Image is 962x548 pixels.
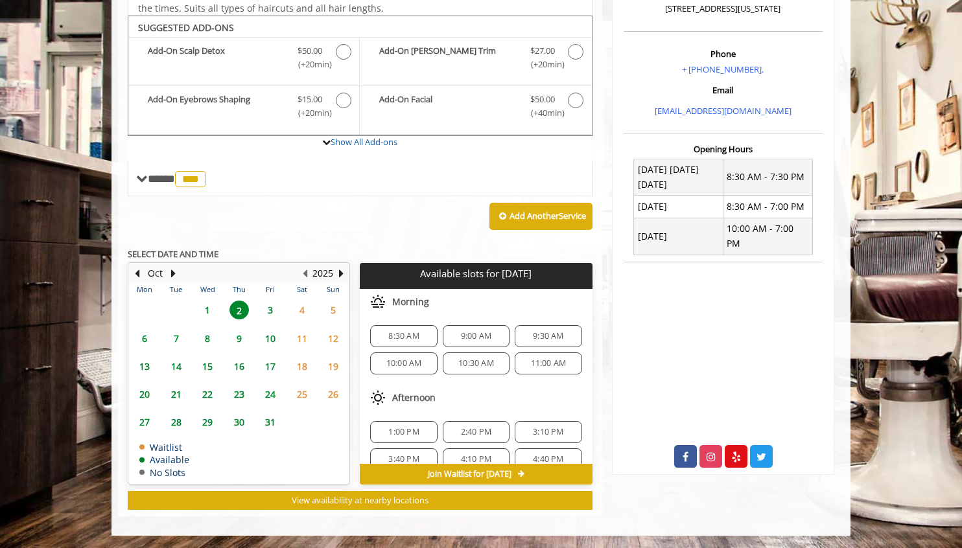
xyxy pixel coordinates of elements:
[682,63,764,75] a: + [PHONE_NUMBER].
[392,393,436,403] span: Afternoon
[192,352,223,380] td: Select day15
[223,324,254,352] td: Select day9
[515,421,581,443] div: 3:10 PM
[366,44,585,74] label: Add-On Beard Trim
[198,301,217,319] span: 1
[627,86,819,95] h3: Email
[128,16,592,136] div: The Made Man Master Haircut Add-onS
[531,358,567,369] span: 11:00 AM
[523,106,561,120] span: (+40min )
[129,408,160,436] td: Select day27
[192,283,223,296] th: Wed
[388,331,419,341] span: 8:30 AM
[318,380,349,408] td: Select day26
[129,283,160,296] th: Mon
[318,283,349,296] th: Sun
[255,408,286,436] td: Select day31
[255,296,286,324] td: Select day3
[192,408,223,436] td: Select day29
[312,266,333,280] button: 2025
[458,358,494,369] span: 10:30 AM
[318,296,349,324] td: Select day5
[723,159,812,196] td: 8:30 AM - 7:30 PM
[530,44,555,58] span: $27.00
[318,352,349,380] td: Select day19
[198,385,217,404] span: 22
[461,331,491,341] span: 9:00 AM
[139,455,189,464] td: Available
[135,93,353,123] label: Add-On Eyebrows Shaping
[167,357,186,376] span: 14
[523,58,561,71] span: (+20min )
[255,352,286,380] td: Select day17
[168,266,178,280] button: Next Month
[286,283,317,296] th: Sat
[139,468,189,477] td: No Slots
[510,210,586,222] b: Add Another Service
[370,294,386,310] img: morning slots
[515,325,581,347] div: 9:30 AM
[160,380,191,408] td: Select day21
[223,296,254,324] td: Select day2
[292,357,312,376] span: 18
[286,296,317,324] td: Select day4
[160,352,191,380] td: Select day14
[198,329,217,348] span: 8
[132,266,142,280] button: Previous Month
[255,324,286,352] td: Select day10
[286,324,317,352] td: Select day11
[128,491,592,510] button: View availability at nearby locations
[428,469,511,479] span: Join Waitlist for [DATE]
[223,283,254,296] th: Thu
[461,454,491,464] span: 4:10 PM
[379,93,517,120] b: Add-On Facial
[723,196,812,218] td: 8:30 AM - 7:00 PM
[229,301,249,319] span: 2
[128,248,218,260] b: SELECT DATE AND TIME
[318,324,349,352] td: Select day12
[261,413,280,431] span: 31
[533,454,563,464] span: 4:40 PM
[223,408,254,436] td: Select day30
[167,413,186,431] span: 28
[198,357,217,376] span: 15
[627,49,819,58] h3: Phone
[223,380,254,408] td: Select day23
[160,283,191,296] th: Tue
[148,93,285,120] b: Add-On Eyebrows Shaping
[388,454,419,464] span: 3:40 PM
[229,329,249,348] span: 9
[627,2,819,16] p: [STREET_ADDRESS][US_STATE]
[292,301,312,319] span: 4
[135,385,154,404] span: 20
[135,44,353,74] label: Add-On Scalp Detox
[167,385,186,404] span: 21
[298,93,322,106] span: $15.00
[323,357,343,376] span: 19
[135,413,154,431] span: 27
[299,266,310,280] button: Previous Year
[229,357,249,376] span: 16
[533,427,563,437] span: 3:10 PM
[323,329,343,348] span: 12
[255,283,286,296] th: Fri
[366,93,585,123] label: Add-On Facial
[331,136,397,148] a: Show All Add-ons
[533,331,563,341] span: 9:30 AM
[624,144,823,154] h3: Opening Hours
[370,352,437,374] div: 10:00 AM
[634,218,723,255] td: [DATE]
[443,421,510,443] div: 2:40 PM
[388,427,419,437] span: 1:00 PM
[192,380,223,408] td: Select day22
[370,421,437,443] div: 1:00 PM
[323,301,343,319] span: 5
[336,266,346,280] button: Next Year
[286,380,317,408] td: Select day25
[515,352,581,374] div: 11:00 AM
[192,324,223,352] td: Select day8
[192,296,223,324] td: Select day1
[379,44,517,71] b: Add-On [PERSON_NAME] Trim
[148,266,163,280] button: Oct
[386,358,422,369] span: 10:00 AM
